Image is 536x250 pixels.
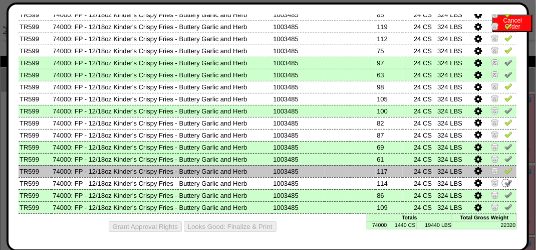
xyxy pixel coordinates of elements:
img: Zero Item and Verify [491,82,499,90]
td: 117 [376,165,402,177]
td: TR599 [19,81,52,93]
td: 86 [376,189,402,201]
td: 85 [376,9,402,21]
img: Zero Item and Verify [491,46,499,54]
td: 1003485 [272,117,325,129]
img: Un-Verify Pick [504,155,512,163]
td: Totals [367,214,452,221]
img: Zero Item and Verify [491,22,499,30]
td: TR599 [19,69,52,81]
td: 324 LBS [433,189,463,201]
td: 74000: FP - 12/18oz Kinder's Crispy Fries - Buttery Garlic and Herb [52,105,272,117]
td: TR599 [19,141,52,153]
td: 324 LBS [433,81,463,93]
td: 112 [376,33,402,45]
td: 1440 CS [388,221,416,229]
td: 74000: FP - 12/18oz Kinder's Crispy Fries - Buttery Garlic and Herb [52,93,272,105]
img: Verify Pick [504,46,512,54]
td: TR599 [19,117,52,129]
img: Zero Item and Verify [491,70,499,78]
td: 100 [376,105,402,117]
img: Un-Verify Pick [504,70,512,78]
td: 97 [376,57,402,69]
td: 1003485 [272,165,325,177]
td: 1003485 [272,45,325,57]
td: 24 CS [403,189,433,201]
img: Un-Verify Pick [504,191,512,199]
td: 98 [376,81,402,93]
td: TR599 [19,201,52,213]
td: TR599 [19,45,52,57]
td: 19440 LBS [416,221,452,229]
img: Zero Item and Verify [491,203,499,211]
td: 74000: FP - 12/18oz Kinder's Crispy Fries - Buttery Garlic and Herb [52,117,272,129]
img: Zero Item and Verify [491,191,499,199]
td: 24 CS [403,165,433,177]
td: 1003485 [272,177,325,189]
td: 74000: FP - 12/18oz Kinder's Crispy Fries - Buttery Garlic and Herb [52,165,272,177]
td: 105 [376,93,402,105]
td: 1003485 [272,33,325,45]
img: Zero Item and Verify [491,106,499,114]
td: 74000: FP - 12/18oz Kinder's Crispy Fries - Buttery Garlic and Herb [52,45,272,57]
img: Zero Item and Verify [491,94,499,102]
img: Verify Pick [504,94,512,102]
td: 24 CS [403,177,433,189]
td: 74000: FP - 12/18oz Kinder's Crispy Fries - Buttery Garlic and Herb [52,9,272,21]
td: 24 CS [403,81,433,93]
td: 69 [376,141,402,153]
button: Grant Approval Rights [109,221,182,232]
td: 87 [376,129,402,141]
td: 24 CS [403,201,433,213]
td: 1003485 [272,57,325,69]
img: Un-Verify Pick [504,106,512,114]
td: TR599 [19,177,52,189]
td: 324 LBS [433,57,463,69]
td: 324 LBS [433,129,463,141]
td: 324 LBS [433,117,463,129]
td: 324 LBS [433,153,463,165]
td: 74000: FP - 12/18oz Kinder's Crispy Fries - Buttery Garlic and Herb [52,129,272,141]
td: TR599 [19,21,52,33]
td: 24 CS [403,93,433,105]
td: 1003485 [272,105,325,117]
img: Verify Pick [504,118,512,127]
td: 1003485 [272,69,325,81]
td: TR599 [19,165,52,177]
td: 74000: FP - 12/18oz Kinder's Crispy Fries - Buttery Garlic and Herb [52,153,272,165]
img: Verify Pick [504,131,512,139]
td: 324 LBS [433,9,463,21]
img: Zero Item and Verify [491,34,499,42]
td: 114 [376,177,402,189]
td: 74000 [367,221,388,229]
td: 1003485 [272,189,325,201]
img: spinner-alpha-0.gif [500,178,511,189]
td: 74000: FP - 12/18oz Kinder's Crispy Fries - Buttery Garlic and Herb [52,177,272,189]
td: 1003485 [272,81,325,93]
img: Verify Pick [504,34,512,42]
td: 324 LBS [433,165,463,177]
button: Looks Good: Finalize & Print [184,221,277,232]
td: TR599 [19,105,52,117]
td: 24 CS [403,69,433,81]
td: 24 CS [403,21,433,33]
img: Zero Item and Verify [491,58,499,66]
td: 61 [376,153,402,165]
td: 74000: FP - 12/18oz Kinder's Crispy Fries - Buttery Garlic and Herb [52,57,272,69]
td: 324 LBS [433,21,463,33]
td: 324 LBS [433,45,463,57]
td: TR599 [19,153,52,165]
td: 324 LBS [433,69,463,81]
td: 324 LBS [433,33,463,45]
td: 324 LBS [433,93,463,105]
td: 74000: FP - 12/18oz Kinder's Crispy Fries - Buttery Garlic and Herb [52,201,272,213]
td: 109 [376,201,402,213]
td: 1003485 [272,201,325,213]
td: 324 LBS [433,105,463,117]
td: 119 [376,21,402,33]
td: 24 CS [403,57,433,69]
td: 24 CS [403,141,433,153]
td: 324 LBS [433,141,463,153]
td: 324 LBS [433,177,463,189]
img: Zero Item and Verify [491,131,499,139]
